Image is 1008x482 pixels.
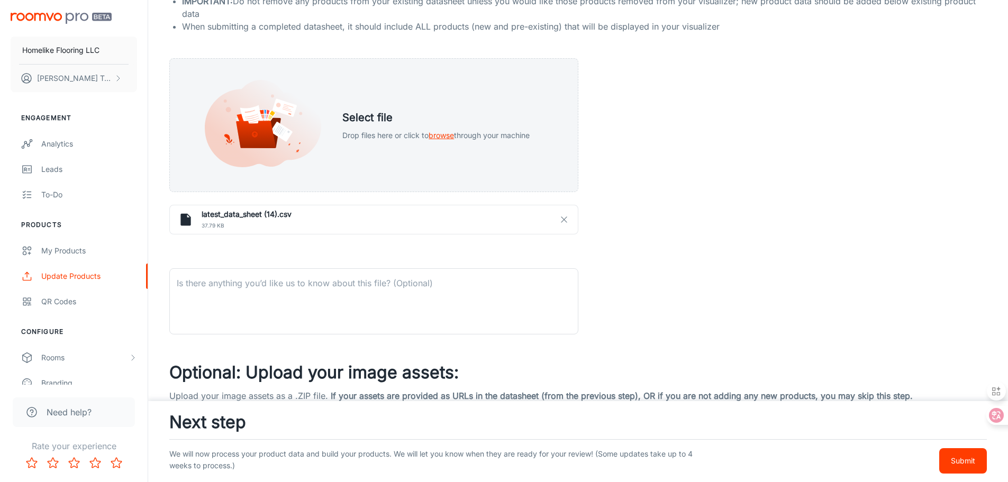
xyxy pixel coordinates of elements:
[41,189,137,201] div: To-do
[22,44,99,56] p: Homelike Flooring LLC
[41,270,137,282] div: Update Products
[41,138,137,150] div: Analytics
[41,163,137,175] div: Leads
[41,377,137,389] div: Branding
[85,452,106,474] button: Rate 4 star
[429,131,454,140] span: browse
[21,452,42,474] button: Rate 1 star
[11,37,137,64] button: Homelike Flooring LLC
[182,20,991,33] li: When submitting a completed datasheet, it should include ALL products (new and pre-existing) that...
[11,65,137,92] button: [PERSON_NAME] Tang
[41,352,129,363] div: Rooms
[37,72,112,84] p: [PERSON_NAME] Tang
[169,389,987,402] p: Upload your image assets as a .ZIP file.
[106,452,127,474] button: Rate 5 star
[169,360,987,385] h3: Optional: Upload your image assets:
[939,448,987,474] button: Submit
[342,130,530,141] p: Drop files here or click to through your machine
[331,390,913,401] span: If your assets are provided as URLs in the datasheet (from the previous step), OR if you are not ...
[342,110,530,125] h5: Select file
[169,410,987,435] h3: Next step
[41,296,137,307] div: QR Codes
[47,406,92,419] span: Need help?
[42,452,63,474] button: Rate 2 star
[202,208,569,220] h6: latest_data_sheet (14).csv
[8,440,139,452] p: Rate your experience
[63,452,85,474] button: Rate 3 star
[169,58,578,192] div: Select fileDrop files here or click tobrowsethrough your machine
[41,245,137,257] div: My Products
[951,455,975,467] p: Submit
[169,448,701,474] p: We will now process your product data and build your products. We will let you know when they are...
[202,220,569,231] span: 37.79 kB
[11,13,112,24] img: Roomvo PRO Beta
